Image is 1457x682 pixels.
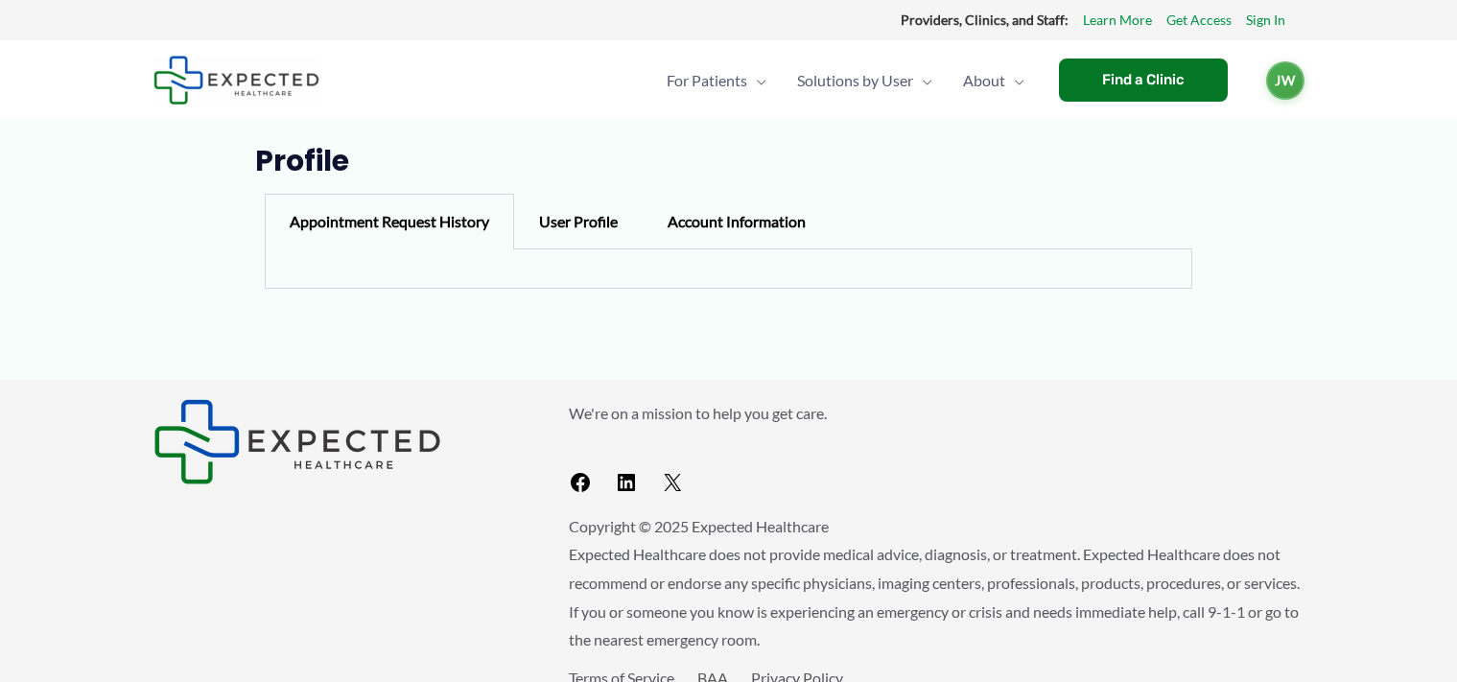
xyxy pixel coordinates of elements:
span: Menu Toggle [747,47,766,114]
h1: Profile [255,144,1202,178]
a: Sign In [1246,8,1285,33]
a: Learn More [1083,8,1152,33]
a: AboutMenu Toggle [948,47,1040,114]
img: Expected Healthcare Logo - side, dark font, small [153,399,441,484]
div: Account Information [643,194,831,249]
aside: Footer Widget 2 [569,399,1304,502]
aside: Footer Widget 1 [153,399,521,484]
span: Expected Healthcare does not provide medical advice, diagnosis, or treatment. Expected Healthcare... [569,545,1300,648]
strong: Providers, Clinics, and Staff: [901,12,1069,28]
nav: Primary Site Navigation [651,47,1040,114]
span: Solutions by User [797,47,913,114]
img: Expected Healthcare Logo - side, dark font, small [153,56,319,105]
a: Find a Clinic [1059,59,1228,102]
a: JW [1266,61,1304,100]
div: User Profile [514,194,643,249]
a: Get Access [1166,8,1232,33]
p: We're on a mission to help you get care. [569,399,1304,428]
a: For PatientsMenu Toggle [651,47,782,114]
span: For Patients [667,47,747,114]
span: About [963,47,1005,114]
a: Solutions by UserMenu Toggle [782,47,948,114]
span: Menu Toggle [1005,47,1024,114]
span: Copyright © 2025 Expected Healthcare [569,517,829,535]
span: Menu Toggle [913,47,932,114]
div: Appointment Request History [265,194,514,249]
